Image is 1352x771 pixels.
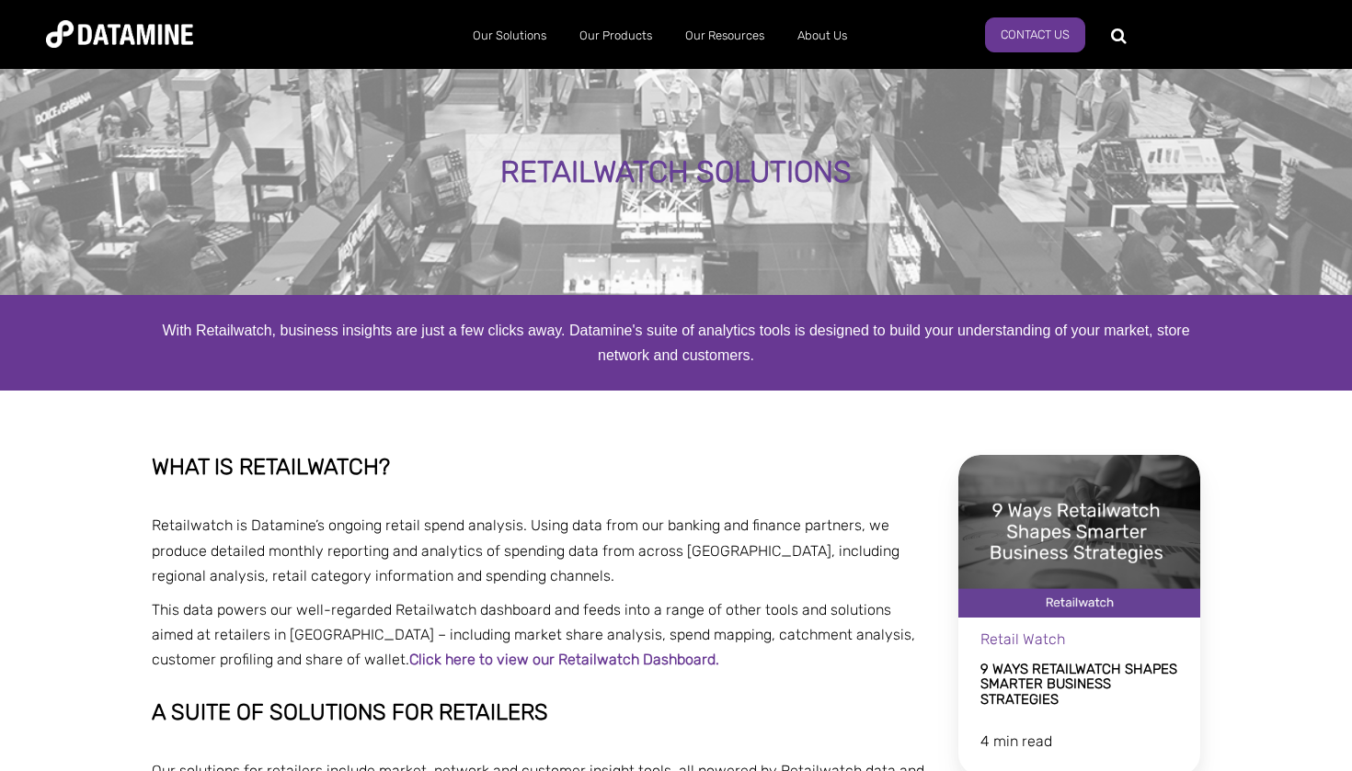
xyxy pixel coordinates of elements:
a: Our Resources [669,12,781,60]
strong: A suite of solutions for retailers [152,699,548,725]
div: RETAILWATCH SOLUTIONS [159,156,1194,189]
a: About Us [781,12,864,60]
h2: WHAT IS RETAILWATCH? [152,455,932,479]
a: Our Products [563,12,669,60]
a: Click here to view our Retailwatch Dashboard. [409,651,719,668]
span: Retail Watch [980,630,1065,648]
p: Retailwatch is Datamine’s ongoing retail spend analysis. Using data from our banking and finance ... [152,513,932,588]
span: With Retailwatch, business insights are just a few clicks away. Datamine's suite of analytics too... [162,323,1189,363]
a: Our Solutions [456,12,563,60]
img: Datamine [46,20,193,48]
a: Contact us [985,17,1085,52]
p: This data powers our well-regarded Retailwatch dashboard and feeds into a range of other tools an... [152,597,932,673]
